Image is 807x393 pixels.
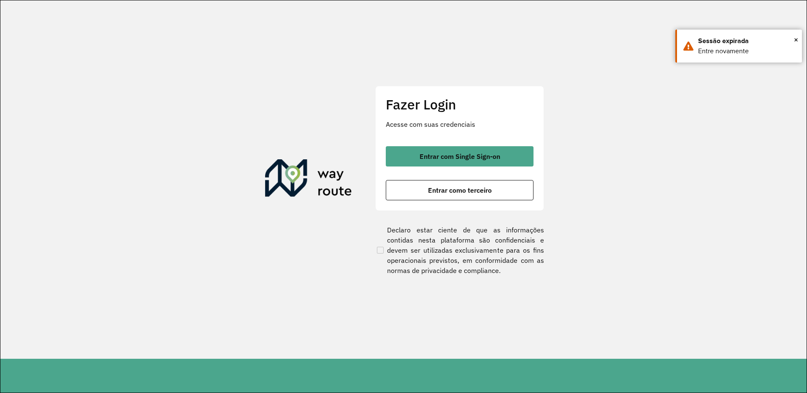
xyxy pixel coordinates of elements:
[794,33,798,46] button: Close
[386,96,533,112] h2: Fazer Login
[265,159,352,200] img: Roteirizador AmbevTech
[698,36,796,46] div: Sessão expirada
[794,33,798,46] span: ×
[698,46,796,56] div: Entre novamente
[386,119,533,129] p: Acesse com suas credenciais
[420,153,500,160] span: Entrar com Single Sign-on
[428,187,492,194] span: Entrar como terceiro
[375,225,544,276] label: Declaro estar ciente de que as informações contidas nesta plataforma são confidenciais e devem se...
[386,180,533,200] button: button
[386,146,533,166] button: button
